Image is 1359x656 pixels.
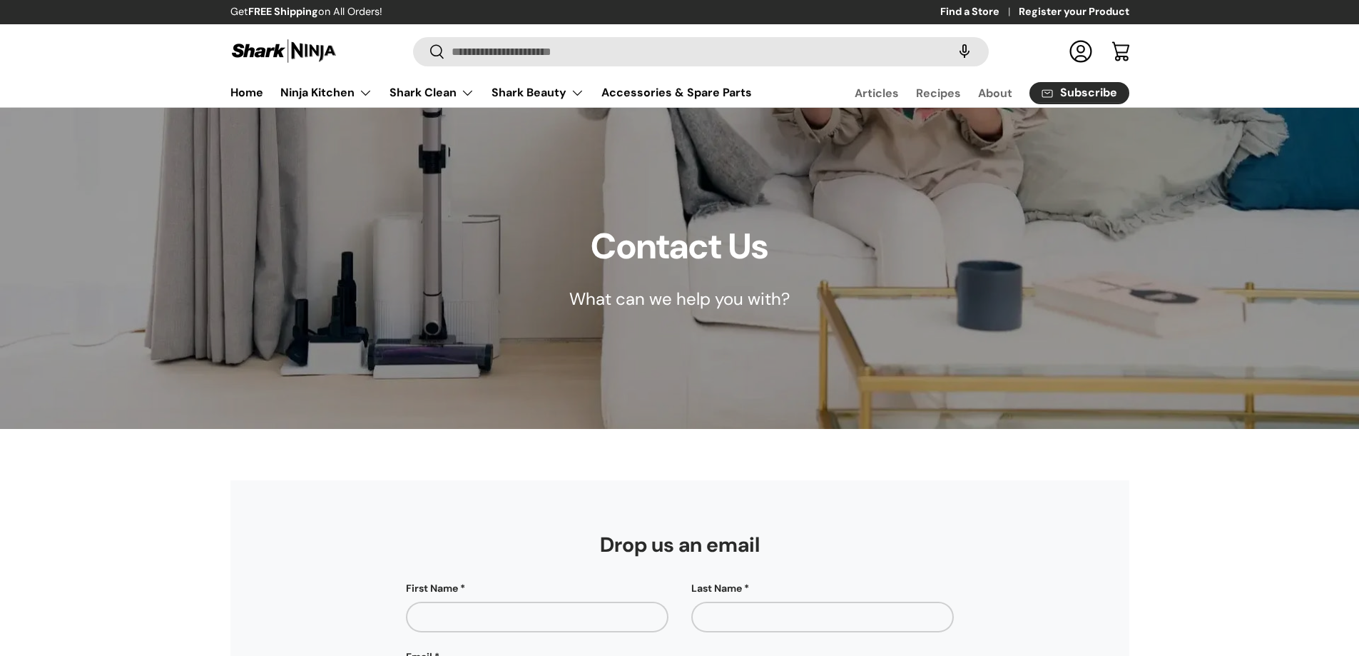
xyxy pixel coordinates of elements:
[230,79,263,106] a: Home
[916,79,961,107] a: Recipes
[280,79,372,107] a: Ninja Kitchen
[390,79,474,107] a: Shark Clean
[492,79,584,107] a: Shark Beauty
[483,79,593,107] summary: Shark Beauty
[820,79,1129,107] nav: Secondary
[978,79,1012,107] a: About
[248,5,318,18] strong: FREE Shipping
[230,37,337,65] img: Shark Ninja Philippines
[940,4,1019,20] a: Find a Store
[569,224,790,268] h1: Contact Us
[942,36,987,67] speech-search-button: Search by voice
[406,532,954,558] h2: Drop us an email
[855,79,899,107] a: Articles
[691,581,954,596] label: Last Name
[1060,87,1117,99] span: Subscribe
[601,79,752,106] a: Accessories & Spare Parts
[569,286,790,312] p: What can we help you with?
[1029,82,1129,104] a: Subscribe
[1019,4,1129,20] a: Register your Product
[230,4,382,20] p: Get on All Orders!
[406,581,668,596] label: First Name
[230,79,752,107] nav: Primary
[272,79,381,107] summary: Ninja Kitchen
[381,79,483,107] summary: Shark Clean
